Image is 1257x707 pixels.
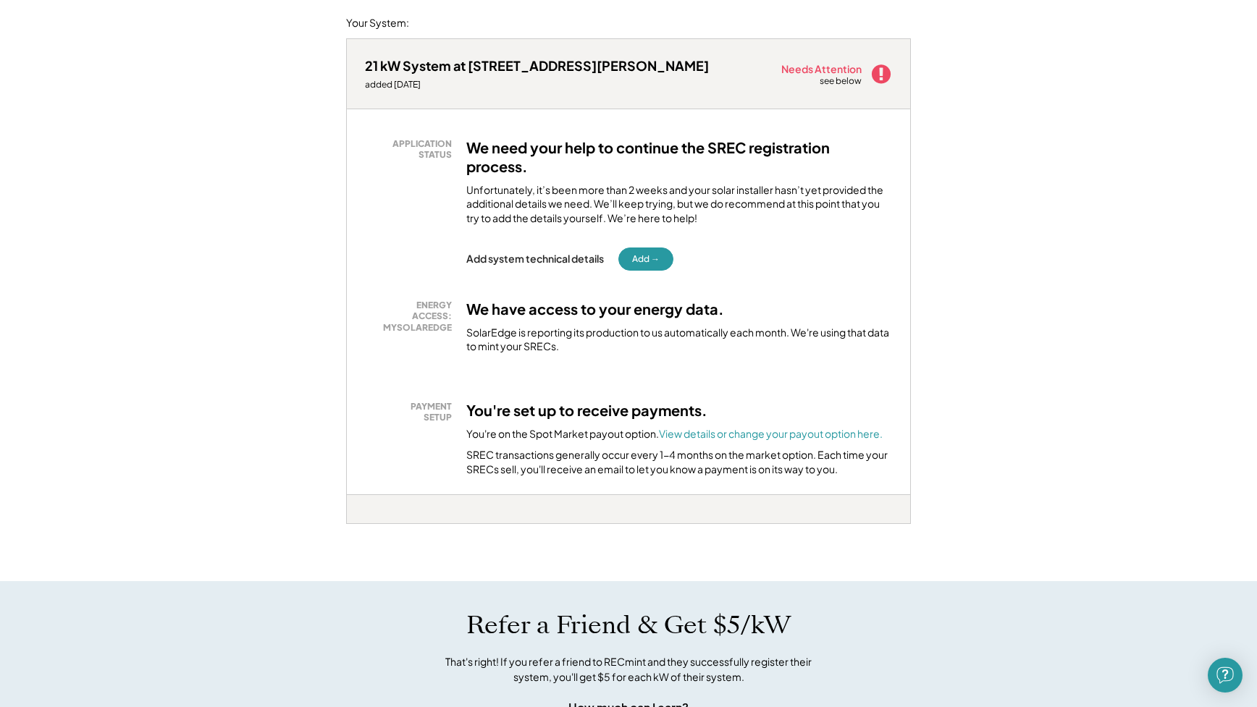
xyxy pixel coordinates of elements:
div: Your System: [346,16,409,30]
div: 8fnrhfwf - PA Solar [346,524,383,530]
h1: Refer a Friend & Get $5/kW [466,610,791,640]
button: Add → [618,247,673,271]
div: Add system technical details [466,252,604,265]
div: added [DATE] [365,79,709,90]
div: ENERGY ACCESS: MYSOLAREDGE [372,300,452,334]
div: see below [820,75,863,88]
div: Unfortunately, it’s been more than 2 weeks and your solar installer hasn’t yet provided the addit... [466,183,892,226]
div: SolarEdge is reporting its production to us automatically each month. We're using that data to mi... [466,326,892,354]
h3: We have access to your energy data. [466,300,724,318]
h3: We need your help to continue the SREC registration process. [466,138,892,176]
div: PAYMENT SETUP [372,401,452,423]
a: View details or change your payout option here. [659,427,883,440]
div: Open Intercom Messenger [1208,658,1243,693]
div: APPLICATION STATUS [372,138,452,161]
div: SREC transactions generally occur every 1-4 months on the market option. Each time your SRECs sel... [466,448,892,476]
div: Needs Attention [781,64,863,74]
div: 21 kW System at [STREET_ADDRESS][PERSON_NAME] [365,57,709,74]
div: That's right! If you refer a friend to RECmint and they successfully register their system, you'l... [429,654,828,685]
div: You're on the Spot Market payout option. [466,427,883,441]
h3: You're set up to receive payments. [466,401,707,420]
